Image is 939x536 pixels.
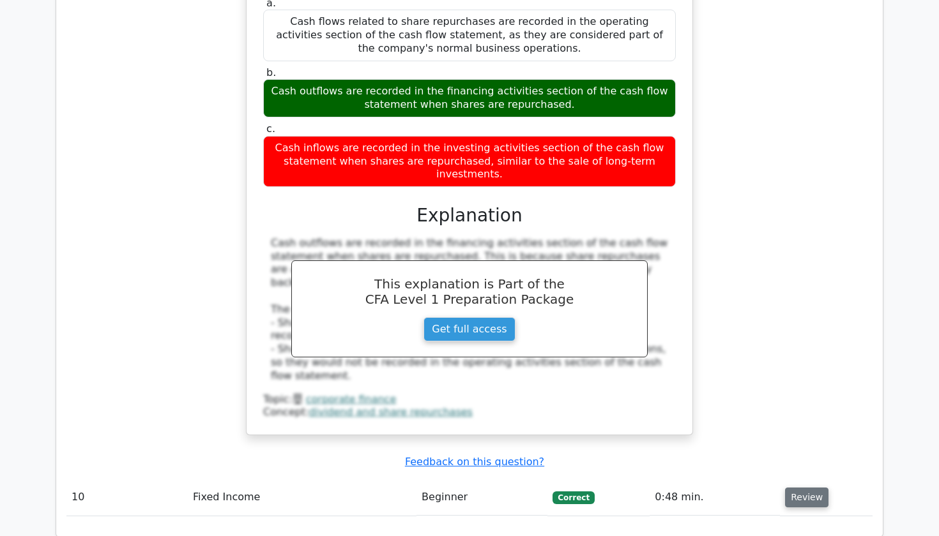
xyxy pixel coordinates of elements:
[309,406,473,418] a: dividend and share repurchases
[785,488,828,507] button: Review
[266,123,275,135] span: c.
[306,393,397,405] a: corporate finance
[271,205,668,227] h3: Explanation
[263,10,676,61] div: Cash flows related to share repurchases are recorded in the operating activities section of the c...
[263,79,676,117] div: Cash outflows are recorded in the financing activities section of the cash flow statement when sh...
[271,237,668,383] div: Cash outflows are recorded in the financing activities section of the cash flow statement when sh...
[416,479,547,516] td: Beginner
[266,66,276,78] span: b.
[66,479,188,516] td: 10
[188,479,416,516] td: Fixed Income
[405,456,544,468] a: Feedback on this question?
[553,491,594,504] span: Correct
[263,393,676,406] div: Topic:
[650,479,780,516] td: 0:48 min.
[263,406,676,419] div: Concept:
[424,317,515,341] a: Get full access
[263,136,676,187] div: Cash inflows are recorded in the investing activities section of the cash flow statement when sha...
